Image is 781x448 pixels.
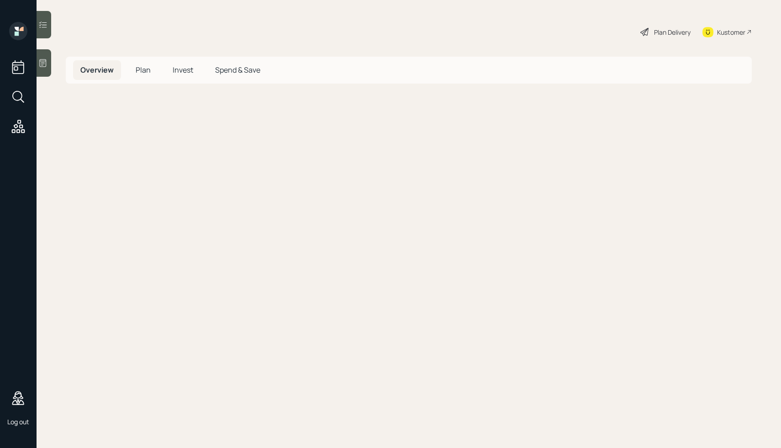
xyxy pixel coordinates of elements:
span: Spend & Save [215,65,260,75]
div: Log out [7,417,29,426]
span: Plan [136,65,151,75]
div: Kustomer [717,27,745,37]
div: Plan Delivery [654,27,691,37]
span: Invest [173,65,193,75]
span: Overview [80,65,114,75]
